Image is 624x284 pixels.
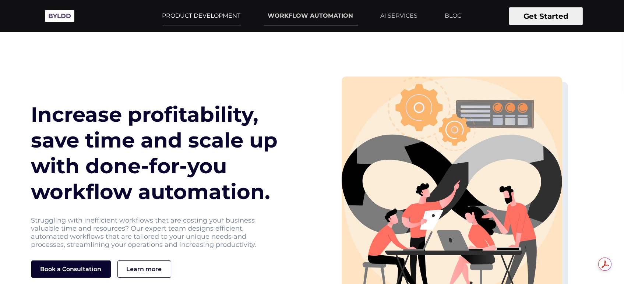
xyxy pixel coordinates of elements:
h1: Increase profitability, save time and scale up with done-for-you workflow automation. [31,102,283,205]
a: WORKFLOW AUTOMATION [264,7,358,25]
button: Book a Consultation [31,260,111,278]
p: Struggling with inefficient workflows that are costing your business valuable time and resources?... [31,216,258,249]
a: Learn more [117,260,171,278]
button: Get Started [509,7,583,25]
a: PRODUCT DEVELOPMENT [158,7,245,25]
img: Byldd - Product Development Company [41,6,78,26]
a: BLOG [441,7,466,25]
a: AI SERVICES [376,7,422,25]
